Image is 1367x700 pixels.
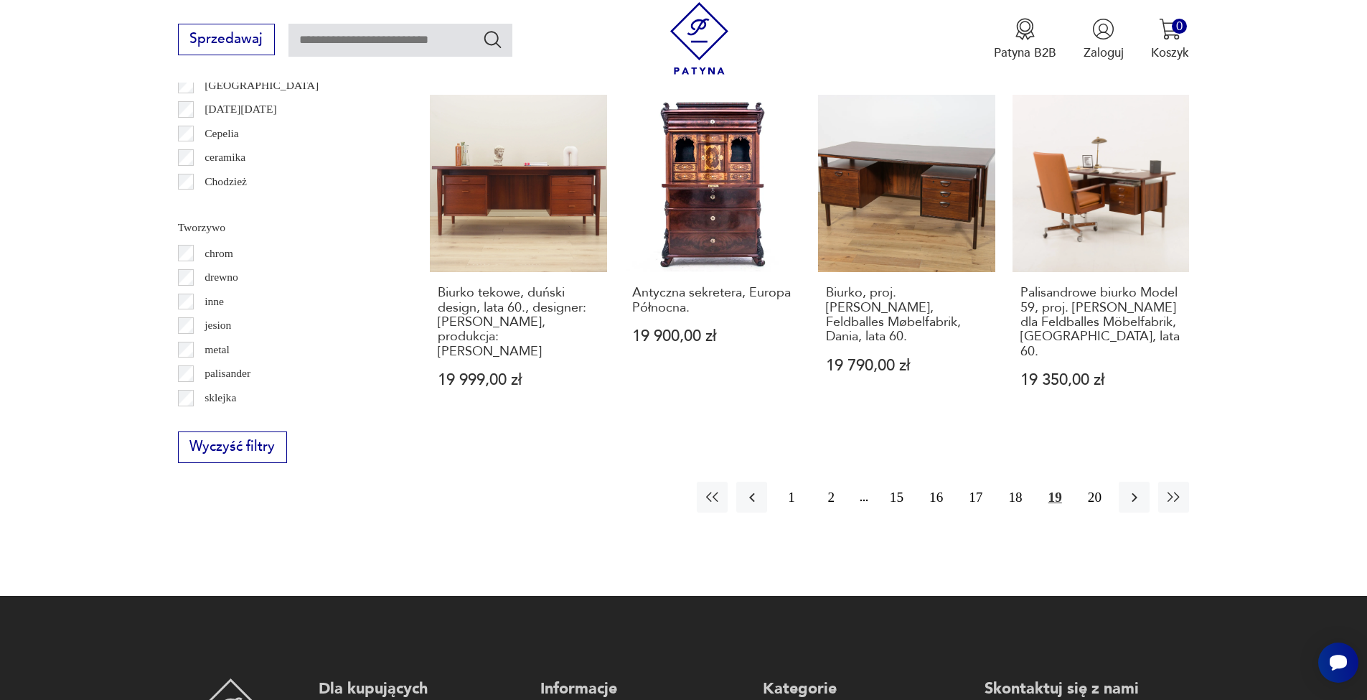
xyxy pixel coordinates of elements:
[1014,18,1036,40] img: Ikona medalu
[178,431,287,463] button: Wyczyść filtry
[205,413,228,431] p: szkło
[205,148,245,167] p: ceramika
[482,29,503,50] button: Szukaj
[205,316,231,335] p: jesion
[994,18,1056,61] button: Patyna B2B
[921,482,952,513] button: 16
[430,95,607,421] a: Biurko tekowe, duński design, lata 60., designer: Arne Vodder, produkcja: SibastBiurko tekowe, du...
[1084,18,1124,61] button: Zaloguj
[1318,643,1358,683] iframe: Smartsupp widget button
[776,482,807,513] button: 1
[1020,373,1182,388] p: 19 350,00 zł
[319,678,523,699] p: Dla kupujących
[826,286,987,345] h3: Biurko, proj. [PERSON_NAME], Feldballes Møbelfabrik, Dania, lata 60.
[1013,95,1190,421] a: Palisandrowe biurko Model 59, proj. Kai Kristiansen dla Feldballes Möbelfabrik, Dania, lata 60.Pa...
[818,95,995,421] a: Biurko, proj. K. Kristiansen, Feldballes Møbelfabrik, Dania, lata 60.Biurko, proj. [PERSON_NAME],...
[438,373,599,388] p: 19 999,00 zł
[1159,18,1181,40] img: Ikona koszyka
[985,678,1189,699] p: Skontaktuj się z nami
[1000,482,1030,513] button: 18
[205,388,236,407] p: sklejka
[881,482,912,513] button: 15
[624,95,802,421] a: Antyczna sekretera, Europa Północna.Antyczna sekretera, Europa Północna.19 900,00 zł
[1172,19,1187,34] div: 0
[205,100,276,118] p: [DATE][DATE]
[632,286,794,315] h3: Antyczna sekretera, Europa Północna.
[205,340,230,359] p: metal
[540,678,745,699] p: Informacje
[632,329,794,344] p: 19 900,00 zł
[1092,18,1114,40] img: Ikonka użytkownika
[178,24,275,55] button: Sprzedawaj
[178,34,275,46] a: Sprzedawaj
[205,292,224,311] p: inne
[816,482,847,513] button: 2
[826,358,987,373] p: 19 790,00 zł
[763,678,967,699] p: Kategorie
[994,45,1056,61] p: Patyna B2B
[205,244,233,263] p: chrom
[205,172,247,191] p: Chodzież
[1020,286,1182,359] h3: Palisandrowe biurko Model 59, proj. [PERSON_NAME] dla Feldballes Möbelfabrik, [GEOGRAPHIC_DATA], ...
[1084,45,1124,61] p: Zaloguj
[205,364,250,383] p: palisander
[663,2,736,75] img: Patyna - sklep z meblami i dekoracjami vintage
[205,124,239,143] p: Cepelia
[1079,482,1110,513] button: 20
[205,196,245,215] p: Ćmielów
[1151,45,1189,61] p: Koszyk
[205,268,238,286] p: drewno
[178,218,389,237] p: Tworzywo
[1040,482,1071,513] button: 19
[205,76,319,95] p: [GEOGRAPHIC_DATA]
[960,482,991,513] button: 17
[1151,18,1189,61] button: 0Koszyk
[994,18,1056,61] a: Ikona medaluPatyna B2B
[438,286,599,359] h3: Biurko tekowe, duński design, lata 60., designer: [PERSON_NAME], produkcja: [PERSON_NAME]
